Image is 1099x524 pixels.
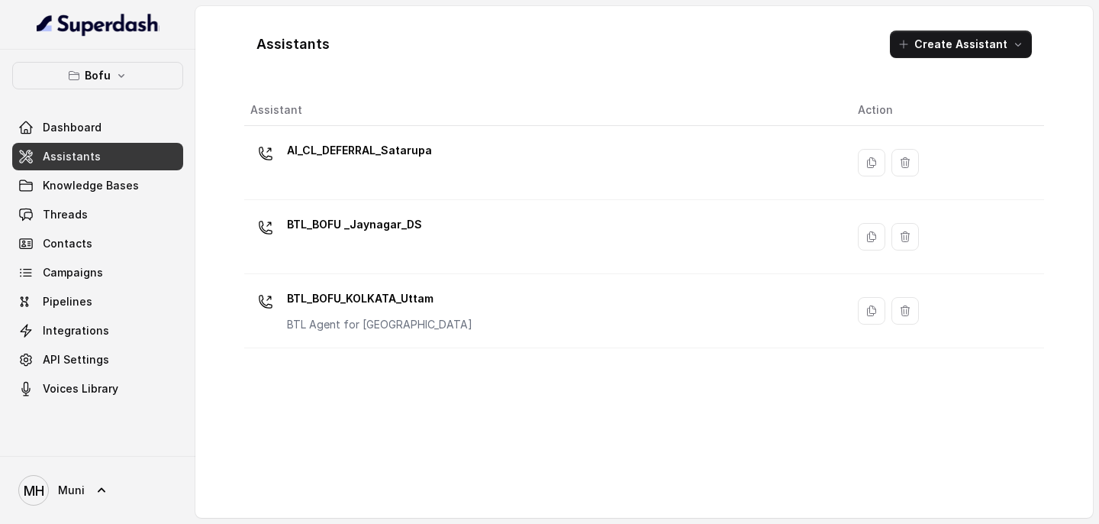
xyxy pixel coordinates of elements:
[12,143,183,170] a: Assistants
[12,259,183,286] a: Campaigns
[12,62,183,89] button: Bofu
[12,317,183,344] a: Integrations
[85,66,111,85] p: Bofu
[43,178,139,193] span: Knowledge Bases
[287,212,422,237] p: BTL_BOFU _Jaynagar_DS
[43,381,118,396] span: Voices Library
[43,265,103,280] span: Campaigns
[12,469,183,512] a: Muni
[37,12,160,37] img: light.svg
[12,172,183,199] a: Knowledge Bases
[43,294,92,309] span: Pipelines
[12,230,183,257] a: Contacts
[12,201,183,228] a: Threads
[12,288,183,315] a: Pipelines
[43,120,102,135] span: Dashboard
[890,31,1032,58] button: Create Assistant
[43,207,88,222] span: Threads
[43,323,109,338] span: Integrations
[24,483,44,499] text: MH
[244,95,846,126] th: Assistant
[12,346,183,374] a: API Settings
[256,32,330,57] h1: Assistants
[287,138,432,163] p: AI_CL_DEFERRAL_Satarupa
[287,317,472,332] p: BTL Agent for [GEOGRAPHIC_DATA]
[43,149,101,164] span: Assistants
[287,286,472,311] p: BTL_BOFU_KOLKATA_Uttam
[43,236,92,251] span: Contacts
[58,483,85,498] span: Muni
[12,114,183,141] a: Dashboard
[12,375,183,403] a: Voices Library
[846,95,1044,126] th: Action
[43,352,109,367] span: API Settings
